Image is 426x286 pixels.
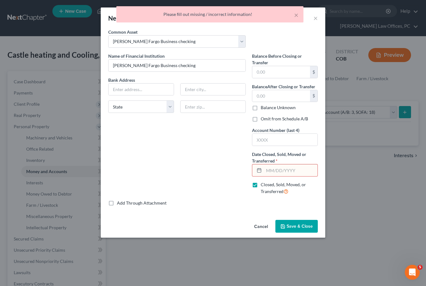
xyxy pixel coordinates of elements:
[261,182,306,194] span: Closed, Sold, Moved, or Transferred
[294,11,298,19] button: ×
[261,116,308,122] label: Omit from Schedule A/B
[252,127,299,133] label: Account Number (last 4)
[121,11,298,17] div: Please fill out missing / incorrect information!
[109,84,174,95] input: Enter address...
[252,66,310,78] input: 0.00
[252,83,315,90] label: Balance
[252,53,318,66] label: Balance Before Closing or Transfer
[275,220,318,233] button: Save & Close
[105,77,249,83] label: Bank Address
[252,152,306,163] span: Date Closed, Sold, Moved or Transferred
[252,90,310,102] input: 0.00
[310,90,317,102] div: $
[181,84,246,95] input: Enter city...
[310,66,317,78] div: $
[405,265,420,280] iframe: Intercom live chat
[418,265,423,270] span: 5
[261,104,296,111] label: Balance Unknown
[287,224,313,229] span: Save & Close
[180,100,246,113] input: Enter zip...
[252,134,317,146] input: XXXX
[109,60,245,71] input: Enter name...
[267,84,315,89] span: After Closing or Transfer
[108,29,138,35] label: Common Asset
[249,221,273,233] button: Cancel
[264,164,317,176] input: MM/DD/YYYY
[108,53,165,59] span: Name of Financial Institution
[117,200,167,206] label: Add Through Attachment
